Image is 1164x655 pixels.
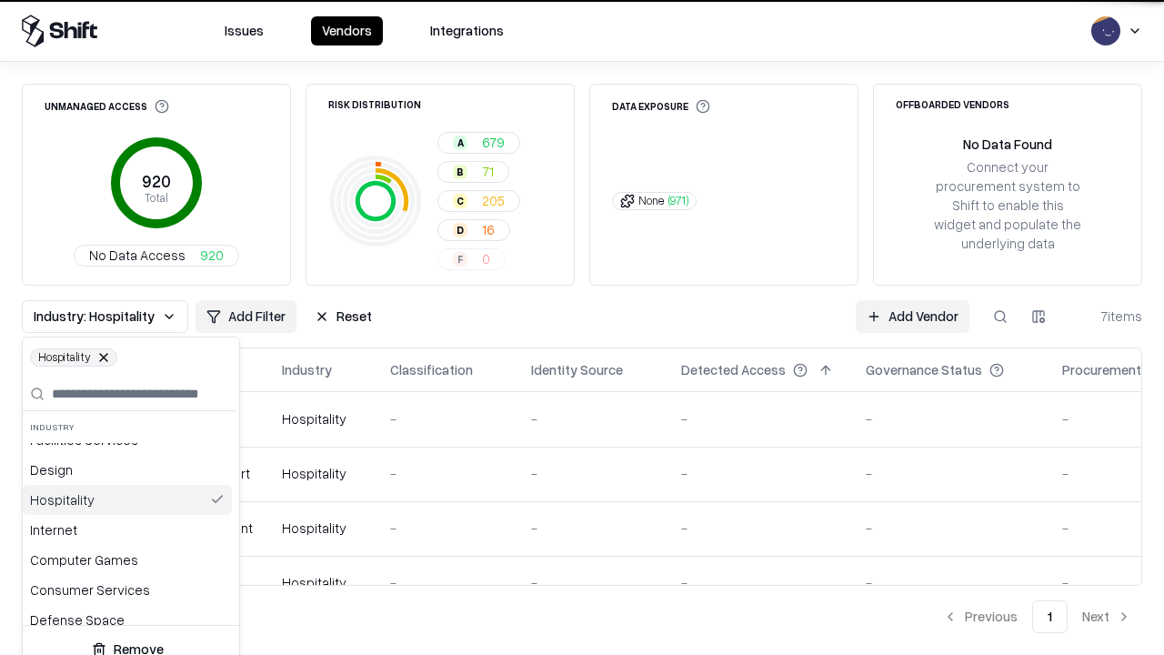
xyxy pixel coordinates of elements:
div: Defense Space [23,605,232,635]
div: Computer Games [23,545,232,575]
div: Consumer Services [23,575,232,605]
span: Hospitality [30,348,117,367]
div: Suggestions [19,443,236,625]
div: Internet [23,515,232,545]
div: Industry [19,411,236,443]
div: Hospitality [23,485,232,515]
div: Design [23,455,232,485]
